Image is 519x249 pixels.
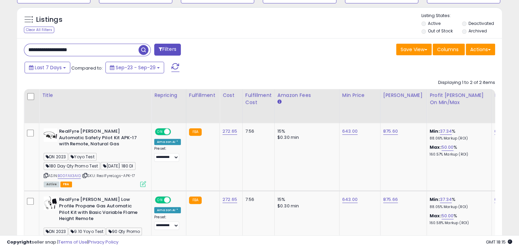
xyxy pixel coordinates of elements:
div: Preset: [154,215,181,230]
span: Sep-23 - Sep-29 [116,64,156,71]
small: Amazon Fees. [277,99,282,105]
button: Save View [396,44,432,55]
label: Active [428,20,441,26]
span: All listings currently available for purchase on Amazon [44,181,59,187]
span: ON [156,129,164,135]
button: Columns [433,44,465,55]
h5: Listings [36,15,62,25]
span: 9.10 Yoyo Test [69,228,105,235]
span: [DATE] 180 DI [101,162,135,170]
span: 2025-10-7 18:15 GMT [486,239,512,245]
div: Fulfillment Cost [245,92,272,106]
div: % [430,128,486,141]
div: % [430,213,486,225]
button: Actions [466,44,495,55]
b: RealFyre [PERSON_NAME] Low Profile Propane Gas Automatic Pilot Kit with Basic Variable Flame Heig... [59,196,142,223]
span: ON [156,197,164,203]
b: Min: [430,128,440,134]
img: 417U+H+XcBL._SL40_.jpg [44,196,57,210]
div: Clear All Filters [24,27,54,33]
div: Displaying 1 to 2 of 2 items [438,79,495,86]
p: 160.58% Markup (ROI) [430,221,486,225]
b: Max: [430,144,442,150]
a: 643.00 [342,196,358,203]
p: 88.06% Markup (ROI) [430,136,486,141]
div: Repricing [154,92,183,99]
span: 90 Qty Promo [106,228,142,235]
a: 643.00 [494,196,510,203]
span: OFF [170,129,181,135]
a: 50.00 [442,144,454,151]
p: 160.57% Markup (ROI) [430,152,486,157]
div: 15% [277,128,334,134]
a: Privacy Policy [88,239,118,245]
div: Cost [222,92,240,99]
span: 180 Day Qty Promo Test [44,162,100,170]
div: Amazon AI * [154,207,181,213]
a: 643.00 [342,128,358,135]
label: Out of Stock [428,28,453,34]
div: % [430,196,486,209]
div: Title [42,92,148,99]
a: B00FAX3AIG [58,173,81,179]
b: Max: [430,213,442,219]
div: 7.56 [245,128,269,134]
a: 643.00 [494,128,510,135]
span: Last 7 Days [35,64,62,71]
label: Deactivated [468,20,494,26]
a: Terms of Use [58,239,87,245]
div: Fulfillment [189,92,217,99]
div: MAP [494,92,512,99]
label: Archived [468,28,487,34]
span: Columns [437,46,459,53]
small: FBA [189,196,202,204]
div: seller snap | | [7,239,118,246]
a: 37.34 [440,196,452,203]
img: 31TP9PX3NNL._SL40_.jpg [44,128,57,142]
button: Filters [154,44,181,56]
div: Amazon Fees [277,92,336,99]
div: 15% [277,196,334,203]
span: OFF [170,197,181,203]
small: FBA [189,128,202,136]
span: DN 2023 [44,153,68,161]
th: The percentage added to the cost of goods (COGS) that forms the calculator for Min & Max prices. [427,89,491,123]
b: Min: [430,196,440,203]
div: Profit [PERSON_NAME] on Min/Max [430,92,489,106]
div: $0.30 min [277,203,334,209]
span: FBA [60,181,72,187]
div: [PERSON_NAME] [383,92,424,99]
a: 37.34 [440,128,452,135]
strong: Copyright [7,239,32,245]
a: 875.60 [383,128,398,135]
p: 88.05% Markup (ROI) [430,205,486,209]
b: RealFyre [PERSON_NAME] Automatic Safety Pilot Kit APK-17 with Remote, Natural Gas [59,128,142,149]
a: 272.65 [222,196,237,203]
span: DN 2023 [44,228,68,235]
div: 7.56 [245,196,269,203]
div: Amazon AI * [154,139,181,145]
div: Preset: [154,146,181,162]
button: Last 7 Days [25,62,70,73]
div: Min Price [342,92,377,99]
p: Listing States: [421,13,502,19]
a: 50.00 [442,213,454,219]
div: ASIN: [44,128,146,186]
a: 875.66 [383,196,398,203]
div: $0.30 min [277,134,334,141]
span: | SKU: RealFyreLogs-APK-17 [82,173,135,178]
span: Compared to: [71,65,103,71]
a: 272.65 [222,128,237,135]
button: Sep-23 - Sep-29 [105,62,164,73]
span: Yoyo Test [69,153,97,161]
div: % [430,144,486,157]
